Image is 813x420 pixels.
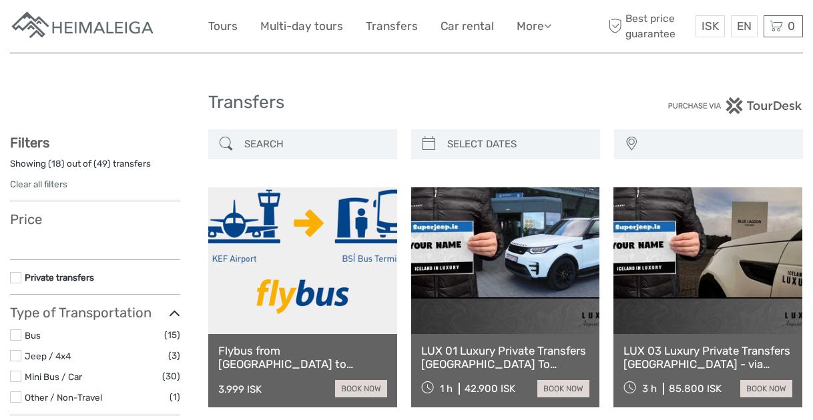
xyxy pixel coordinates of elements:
a: book now [537,380,589,397]
span: Best price guarantee [605,11,692,41]
a: Tours [208,17,238,36]
strong: Filters [10,135,49,151]
a: Bus [25,330,41,341]
div: 42.900 ISK [465,383,515,395]
img: PurchaseViaTourDesk.png [667,97,803,114]
div: EN [731,15,758,37]
span: 0 [786,19,797,33]
a: book now [335,380,387,397]
a: Multi-day tours [260,17,343,36]
div: Showing ( ) out of ( ) transfers [10,157,180,178]
span: (30) [162,369,180,384]
a: Clear all filters [10,179,67,189]
input: SEARCH [239,133,390,156]
div: 85.800 ISK [669,383,722,395]
span: (1) [170,389,180,405]
h1: Transfers [208,92,605,113]
a: Transfers [366,17,418,36]
a: Mini Bus / Car [25,371,82,382]
a: Car rental [441,17,494,36]
label: 18 [51,157,61,170]
a: LUX 03 Luxury Private Transfers [GEOGRAPHIC_DATA] - via [GEOGRAPHIC_DATA] or via [GEOGRAPHIC_DATA... [623,344,792,371]
span: (15) [164,327,180,343]
input: SELECT DATES [442,133,593,156]
a: Jeep / 4x4 [25,351,71,361]
a: Flybus from [GEOGRAPHIC_DATA] to [GEOGRAPHIC_DATA] BSÍ [218,344,387,371]
span: 3 h [642,383,657,395]
a: LUX 01 Luxury Private Transfers [GEOGRAPHIC_DATA] To [GEOGRAPHIC_DATA] [421,344,590,371]
span: ISK [702,19,719,33]
div: 3.999 ISK [218,383,262,395]
h3: Price [10,211,180,227]
a: More [517,17,551,36]
span: 1 h [440,383,453,395]
span: (3) [168,348,180,363]
h3: Type of Transportation [10,305,180,321]
img: Apartments in Reykjavik [10,10,157,43]
a: Private transfers [25,272,94,283]
a: book now [740,380,792,397]
a: Other / Non-Travel [25,392,102,403]
label: 49 [97,157,107,170]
